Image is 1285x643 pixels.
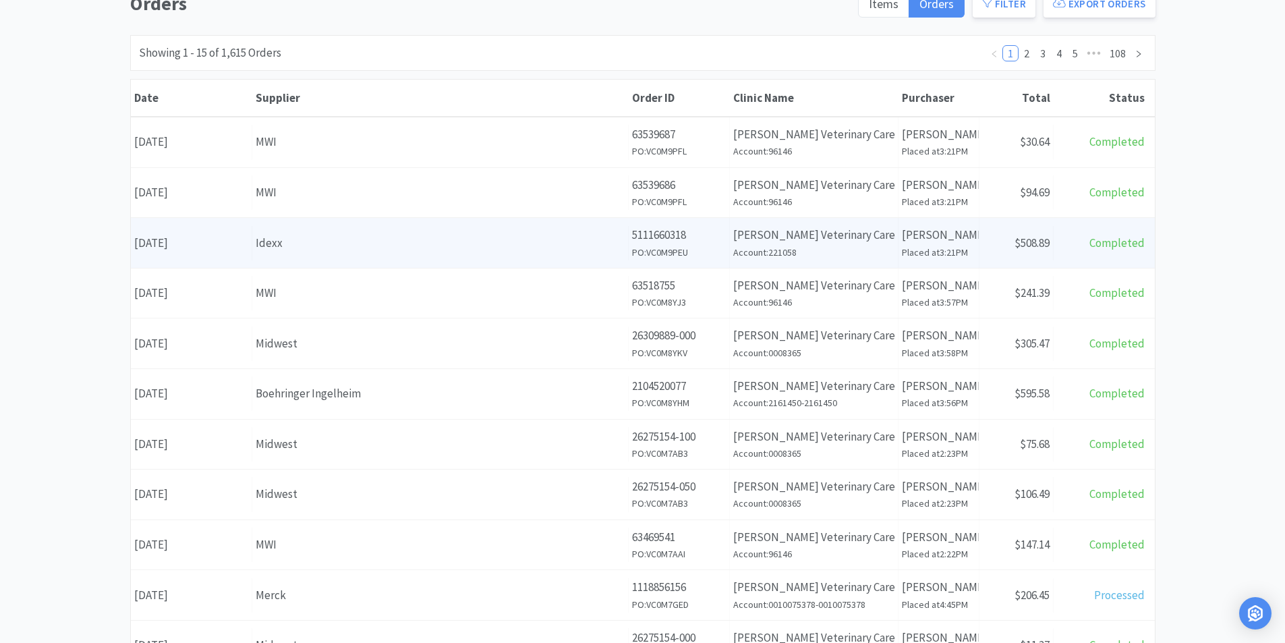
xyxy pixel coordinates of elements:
p: [PERSON_NAME] Veterinary Care [733,528,894,547]
div: [DATE] [131,427,252,462]
p: [PERSON_NAME] Veterinary Care [733,125,894,144]
h6: Placed at 3:56PM [902,395,975,410]
p: 63539687 [632,125,726,144]
a: 108 [1106,46,1130,61]
h6: Placed at 4:45PM [902,597,975,612]
h6: PO: VC0M9PFL [632,144,726,159]
span: $241.39 [1015,285,1050,300]
p: [PERSON_NAME] Veterinary Care [733,578,894,596]
li: 1 [1002,45,1019,61]
div: MWI [256,284,625,302]
div: Midwest [256,435,625,453]
h6: PO: VC0M8YJ3 [632,295,726,310]
h6: Account: 0008365 [733,496,894,511]
h6: Account: 0010075378-0010075378 [733,597,894,612]
div: Supplier [256,90,625,105]
div: Midwest [256,485,625,503]
p: [PERSON_NAME] Veterinary Care [733,428,894,446]
div: [DATE] [131,327,252,361]
div: Purchaser [902,90,976,105]
span: Completed [1089,185,1145,200]
span: Processed [1094,588,1145,603]
h6: Account: 0008365 [733,446,894,461]
li: 108 [1105,45,1131,61]
li: 4 [1051,45,1067,61]
span: $106.49 [1015,486,1050,501]
p: [PERSON_NAME] [902,176,975,194]
span: Completed [1089,486,1145,501]
span: ••• [1083,45,1105,61]
h6: Account: 96146 [733,547,894,561]
p: [PERSON_NAME] [902,377,975,395]
span: $206.45 [1015,588,1050,603]
p: 26275154-100 [632,428,726,446]
p: [PERSON_NAME] Veterinary Care [733,377,894,395]
li: Previous Page [986,45,1002,61]
span: Completed [1089,386,1145,401]
span: Completed [1089,437,1145,451]
h6: Account: 0008365 [733,345,894,360]
div: [DATE] [131,578,252,613]
div: [DATE] [131,477,252,511]
div: Boehringer Ingelheim [256,385,625,403]
li: 3 [1035,45,1051,61]
p: 1118856156 [632,578,726,596]
div: [DATE] [131,376,252,411]
h6: Placed at 2:23PM [902,446,975,461]
div: [DATE] [131,226,252,260]
a: 5 [1068,46,1083,61]
h6: PO: VC0M7AB3 [632,446,726,461]
li: 2 [1019,45,1035,61]
div: [DATE] [131,276,252,310]
span: $147.14 [1015,537,1050,552]
div: Date [134,90,249,105]
span: $30.64 [1020,134,1050,149]
h6: PO: VC0M7AB3 [632,496,726,511]
h6: Placed at 2:23PM [902,496,975,511]
div: [DATE] [131,528,252,562]
p: 63539686 [632,176,726,194]
i: icon: right [1135,50,1143,58]
span: $94.69 [1020,185,1050,200]
p: [PERSON_NAME] Veterinary Care [733,478,894,496]
div: MWI [256,133,625,151]
p: [PERSON_NAME] [902,125,975,144]
div: [DATE] [131,175,252,210]
span: Completed [1089,336,1145,351]
h6: Placed at 3:58PM [902,345,975,360]
a: 1 [1003,46,1018,61]
div: Open Intercom Messenger [1239,597,1272,630]
h6: PO: VC0M8YHM [632,395,726,410]
h6: Account: 221058 [733,245,894,260]
div: [DATE] [131,125,252,159]
p: 2104520077 [632,377,726,395]
p: [PERSON_NAME] Veterinary Care [733,327,894,345]
span: $305.47 [1015,336,1050,351]
div: Total [983,90,1050,105]
span: Completed [1089,285,1145,300]
div: Midwest [256,335,625,353]
span: Completed [1089,134,1145,149]
p: 26309889-000 [632,327,726,345]
h6: PO: VC0M7AAI [632,547,726,561]
p: [PERSON_NAME] [902,578,975,596]
div: Idexx [256,234,625,252]
p: [PERSON_NAME] [902,528,975,547]
p: 26275154-050 [632,478,726,496]
a: 2 [1019,46,1034,61]
div: Clinic Name [733,90,895,105]
h6: PO: VC0M9PEU [632,245,726,260]
i: icon: left [990,50,998,58]
h6: Placed at 2:22PM [902,547,975,561]
p: [PERSON_NAME] [902,428,975,446]
div: MWI [256,184,625,202]
a: 4 [1052,46,1066,61]
h6: PO: VC0M9PFL [632,194,726,209]
h6: Placed at 3:21PM [902,245,975,260]
p: 63469541 [632,528,726,547]
h6: PO: VC0M8YKV [632,345,726,360]
h6: Placed at 3:21PM [902,144,975,159]
p: [PERSON_NAME] Veterinary Care [733,176,894,194]
div: Status [1057,90,1145,105]
a: 3 [1035,46,1050,61]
